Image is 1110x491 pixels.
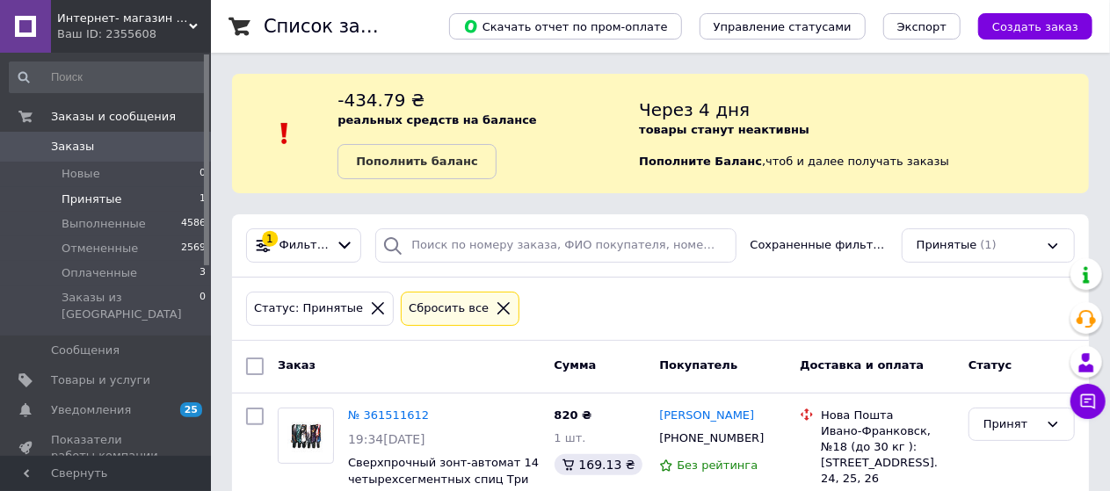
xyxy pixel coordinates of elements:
[348,408,429,422] a: № 361511612
[279,237,329,254] span: Фильтры
[639,99,750,120] span: Через 4 дня
[200,265,206,281] span: 3
[700,13,866,40] button: Управление статусами
[978,13,1092,40] button: Создать заказ
[677,459,758,472] span: Без рейтинга
[405,300,492,318] div: Сбросить все
[62,290,200,321] span: Заказы из [GEOGRAPHIC_DATA]
[555,454,642,475] div: 169.13 ₴
[751,237,888,254] span: Сохраненные фильтры:
[57,11,189,26] span: Интернет- магазин "TopMir" качественная детская обувь для всех
[659,431,764,444] span: [PHONE_NUMBER]
[200,191,206,207] span: 1
[272,120,298,147] img: :exclamation:
[800,358,924,372] span: Доставка и оплата
[917,237,977,254] span: Принятые
[337,144,496,179] a: Пополнить баланс
[983,415,1039,434] div: Принят
[659,408,754,424] a: [PERSON_NAME]
[555,358,597,372] span: Сумма
[639,88,1089,179] div: , чтоб и далее получать заказы
[821,423,954,487] div: Ивано-Франковск, №18 (до 30 кг ): [STREET_ADDRESS]. 24, 25, 26
[279,417,333,453] img: Фото товару
[714,20,852,33] span: Управление статусами
[375,228,736,263] input: Поиск по номеру заказа, ФИО покупателя, номеру телефона, Email, номеру накладной
[62,265,137,281] span: Оплаченные
[337,90,424,111] span: -434.79 ₴
[278,408,334,464] a: Фото товару
[992,20,1078,33] span: Создать заказ
[555,431,586,444] span: 1 шт.
[62,241,138,256] span: Отмененные
[200,166,206,182] span: 0
[51,432,163,464] span: Показатели работы компании
[1070,384,1106,419] button: Чат с покупателем
[51,343,120,358] span: Сообщения
[981,238,997,251] span: (1)
[200,290,206,321] span: 0
[449,13,682,40] button: Скачать отчет по пром-оплате
[883,13,961,40] button: Экспорт
[337,113,537,126] b: реальных средств на балансе
[51,402,131,418] span: Уведомления
[278,358,316,372] span: Заказ
[181,241,206,256] span: 2569
[51,139,94,155] span: Заказы
[659,358,737,372] span: Покупатель
[250,300,366,318] div: Статус: Принятые
[555,408,592,422] span: 820 ₴
[181,216,206,232] span: 4586
[821,408,954,423] div: Нова Пошта
[356,155,477,168] b: Пополнить баланс
[348,432,425,446] span: 19:34[DATE]
[51,372,150,388] span: Товары и услуги
[639,123,809,136] b: товары станут неактивны
[57,26,211,42] div: Ваш ID: 2355608
[180,402,202,417] span: 25
[51,109,176,125] span: Заказы и сообщения
[62,166,100,182] span: Новые
[9,61,207,93] input: Поиск
[463,18,668,34] span: Скачать отчет по пром-оплате
[262,231,278,247] div: 1
[639,155,762,168] b: Пополните Баланс
[969,358,1012,372] span: Статус
[897,20,947,33] span: Экспорт
[62,216,146,232] span: Выполненные
[264,16,415,37] h1: Список заказов
[62,191,122,207] span: Принятые
[961,19,1092,32] a: Создать заказ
